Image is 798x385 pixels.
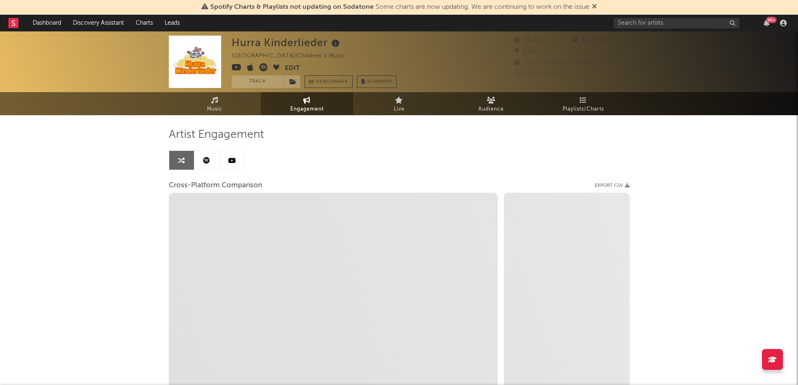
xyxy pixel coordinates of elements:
a: Music [169,92,261,115]
span: Cross-Platform Comparison [169,181,262,191]
button: Export CSV [595,183,630,188]
a: Dashboard [27,15,67,31]
span: 59.416 [514,38,543,43]
div: 99 + [766,17,777,23]
span: Playlists/Charts [563,104,604,114]
span: Benchmark [316,77,348,87]
a: Charts [130,15,159,31]
span: 504.752 Monthly Listeners [514,60,598,66]
a: Leads [159,15,186,31]
a: Benchmark [305,75,353,88]
input: Search for artists [614,18,739,28]
span: Jump Score: 66.9 [514,70,564,76]
button: Track [232,75,284,88]
a: Engagement [261,92,353,115]
a: Discovery Assistant [67,15,130,31]
span: Live [394,104,405,114]
span: Summary [367,80,392,84]
span: Artist Engagement [169,130,264,140]
a: Playlists/Charts [537,92,630,115]
button: 99+ [764,20,770,26]
span: Engagement [290,104,324,114]
div: Hurra Kinderlieder [232,36,342,49]
span: Music [207,104,222,114]
span: : Some charts are now updating. We are continuing to work on the issue [210,4,589,10]
span: Audience [478,104,504,114]
span: 5.645 [514,49,540,54]
span: Dismiss [592,4,597,10]
span: Spotify Charts & Playlists not updating on Sodatone [210,4,374,10]
div: [GEOGRAPHIC_DATA] | Children’s Music [232,51,355,61]
span: 3.670.000 [572,38,610,43]
button: Edit [285,63,300,74]
a: Live [353,92,445,115]
button: Summary [357,75,397,88]
a: Audience [445,92,537,115]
